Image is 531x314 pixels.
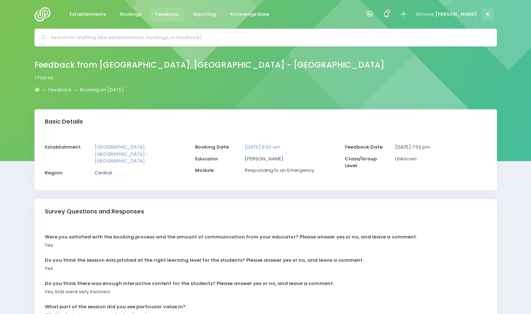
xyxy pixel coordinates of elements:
p: [DATE] 7:02 pm [395,144,486,151]
a: Knowledge Base [224,8,275,21]
span: K [482,8,494,21]
strong: Educator [195,155,218,162]
input: Search for anything (like establishments, bookings, or feedback) [51,32,487,43]
a: Reporting [187,8,222,21]
strong: What part of the session did you see particular value in? [45,303,186,310]
h3: Survey Questions and Responses [45,208,144,215]
a: Booking on [DATE] [80,86,124,93]
strong: Feedback Date [345,144,383,150]
p: Responding to an Emergency [245,167,336,174]
a: [DATE] 9:00 am [245,144,280,150]
strong: Booking Date [195,144,229,150]
a: [GEOGRAPHIC_DATA], [GEOGRAPHIC_DATA] - [GEOGRAPHIC_DATA] [95,144,148,164]
strong: Were you satisfied with the booking process and the amount of communication from your educator? P... [45,233,417,240]
p: [PERSON_NAME] [245,155,336,163]
span: Reporting [193,11,216,18]
a: Feedback [150,8,185,21]
p: Yes, kids were very involved [45,288,110,295]
p: Unknown [395,155,486,163]
a: Bookings [114,8,148,21]
span: Mōrena, [416,11,434,18]
strong: Do you think there was enough interactive content for the students? Please answer yes or no, and ... [45,280,334,287]
p: Yes [45,265,53,272]
p: Yes [45,242,53,249]
strong: Do you think the session was pitched at the right learning level for the students? Please answer ... [45,257,364,264]
span: [PERSON_NAME] [435,11,477,18]
strong: Region [45,169,62,176]
strong: Module [195,167,214,174]
span: Feedback [156,11,179,18]
span: Establishments [70,11,106,18]
h2: Feedback from [GEOGRAPHIC_DATA], [GEOGRAPHIC_DATA] - [GEOGRAPHIC_DATA] [34,60,384,70]
strong: Establishment [45,144,81,150]
a: Feedback [48,86,71,93]
img: Logo [34,7,55,21]
a: Establishments [64,8,112,21]
span: Knowledge Base [230,11,269,18]
strong: Class/Group Level [345,155,377,169]
span: f706142 [34,74,53,82]
span: Bookings [120,11,142,18]
h3: Basic Details [45,118,83,125]
div: Central [90,169,190,181]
